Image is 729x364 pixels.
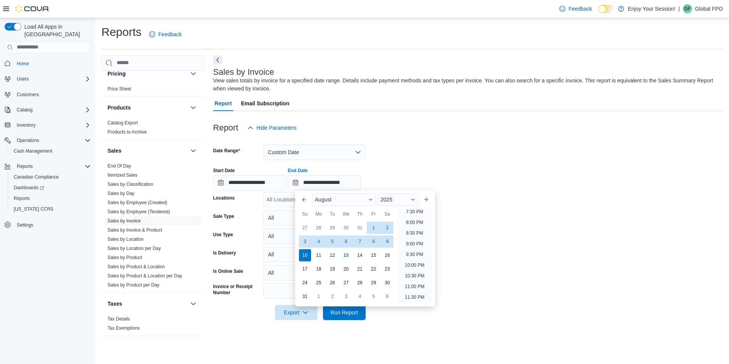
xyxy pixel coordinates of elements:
label: Invoice or Receipt Number [213,283,260,296]
span: Load All Apps in [GEOGRAPHIC_DATA] [21,23,91,38]
nav: Complex example [5,55,91,250]
label: Is Online Sale [213,268,243,274]
div: day-3 [299,235,311,248]
span: Settings [17,222,33,228]
button: Taxes [108,300,187,308]
button: All [263,247,366,262]
a: Tax Details [108,316,130,322]
a: Reports [11,194,33,203]
button: Reports [8,193,94,204]
a: Dashboards [11,183,47,192]
span: Dashboards [14,185,44,191]
a: Sales by Location per Day [108,246,161,251]
a: Home [14,59,32,68]
a: Settings [14,221,36,230]
div: day-29 [368,277,380,289]
span: Canadian Compliance [11,172,91,182]
label: Sale Type [213,213,234,219]
li: 11:30 PM [402,293,427,302]
a: Sales by Product & Location per Day [108,273,182,279]
span: Cash Management [11,147,91,156]
h3: Products [108,104,131,111]
div: Button. Open the month selector. August is currently selected. [312,193,376,206]
div: day-17 [299,263,311,275]
div: day-27 [299,222,311,234]
div: day-5 [368,290,380,303]
span: Settings [14,220,91,229]
span: Washington CCRS [11,205,91,214]
span: Sales by Product per Day [108,282,159,288]
label: Date Range [213,148,240,154]
li: 10:30 PM [402,271,427,280]
a: Sales by Product [108,255,142,260]
span: Inventory [17,122,35,128]
li: 8:00 PM [403,218,426,227]
div: day-2 [381,222,393,234]
div: day-24 [299,277,311,289]
div: Global FPO [683,4,692,13]
button: Inventory [14,121,39,130]
div: Tu [326,208,339,220]
span: Reports [17,163,33,169]
button: Inventory [2,120,94,130]
span: Catalog [14,105,91,114]
div: day-18 [313,263,325,275]
div: day-1 [368,222,380,234]
span: Customers [17,92,39,98]
span: Reports [14,195,30,201]
button: Run Report [323,305,366,320]
a: Dashboards [8,182,94,193]
div: day-19 [326,263,339,275]
div: day-15 [368,249,380,261]
input: Press the down key to open a popover containing a calendar. [213,175,286,190]
button: Reports [2,161,94,172]
span: Home [14,59,91,68]
div: day-31 [354,222,366,234]
p: Global FPO [695,4,723,13]
span: Users [14,74,91,84]
input: Press the down key to enter a popover containing a calendar. Press the escape key to close the po... [288,175,361,190]
a: Catalog Export [108,120,138,126]
span: Operations [17,137,39,143]
span: Canadian Compliance [14,174,59,180]
span: August [315,196,332,203]
span: Operations [14,136,91,145]
h3: Sales [108,147,122,155]
button: All [263,265,366,280]
li: 9:30 PM [403,250,426,259]
div: day-28 [354,277,366,289]
div: day-7 [354,235,366,248]
span: End Of Day [108,163,131,169]
button: Export [275,305,318,320]
li: 9:00 PM [403,239,426,248]
span: Feedback [158,31,181,38]
div: day-4 [313,235,325,248]
div: Button. Open the year selector. 2025 is currently selected. [377,193,418,206]
a: Itemized Sales [108,172,138,178]
a: Sales by Location [108,237,144,242]
a: Sales by Invoice [108,218,141,224]
div: Products [101,118,204,140]
button: Sales [108,147,187,155]
h3: Sales by Invoice [213,68,274,77]
a: Sales by Employee (Tendered) [108,209,170,214]
label: Is Delivery [213,250,236,256]
span: Reports [11,194,91,203]
a: Feedback [556,1,595,16]
button: Settings [2,219,94,230]
label: Locations [213,195,235,201]
h3: Report [213,123,238,132]
div: Sa [381,208,393,220]
button: Users [14,74,32,84]
div: day-11 [313,249,325,261]
p: Enjoy Your Session! [628,4,676,13]
a: Feedback [146,27,185,42]
a: Sales by Classification [108,182,153,187]
div: day-16 [381,249,393,261]
a: Sales by Employee (Created) [108,200,167,205]
div: day-6 [340,235,352,248]
span: Price Sheet [108,86,131,92]
div: day-30 [381,277,393,289]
